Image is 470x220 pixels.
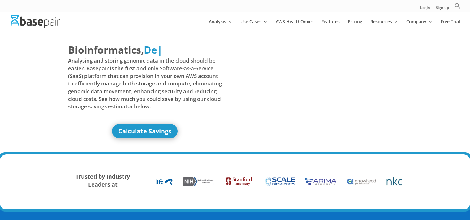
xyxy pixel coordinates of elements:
span: Analysing and storing genomic data in the cloud should be easier. Basepair is the first and only ... [68,57,222,110]
a: Free Trial [441,19,460,34]
strong: Trusted by Industry Leaders at [75,173,130,188]
a: Resources [370,19,398,34]
span: | [157,43,163,56]
a: Sign up [436,6,449,12]
iframe: Basepair - NGS Analysis Simplified [240,43,394,129]
a: Features [321,19,340,34]
span: Bioinformatics, [68,43,144,57]
a: Calculate Savings [112,124,178,138]
img: Basepair [11,15,60,28]
a: Analysis [209,19,232,34]
span: De [144,43,157,56]
a: Company [406,19,433,34]
a: Login [420,6,430,12]
a: Search Icon Link [455,3,461,12]
a: AWS HealthOmics [276,19,313,34]
a: Pricing [348,19,362,34]
a: Use Cases [240,19,268,34]
svg: Search [455,3,461,9]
